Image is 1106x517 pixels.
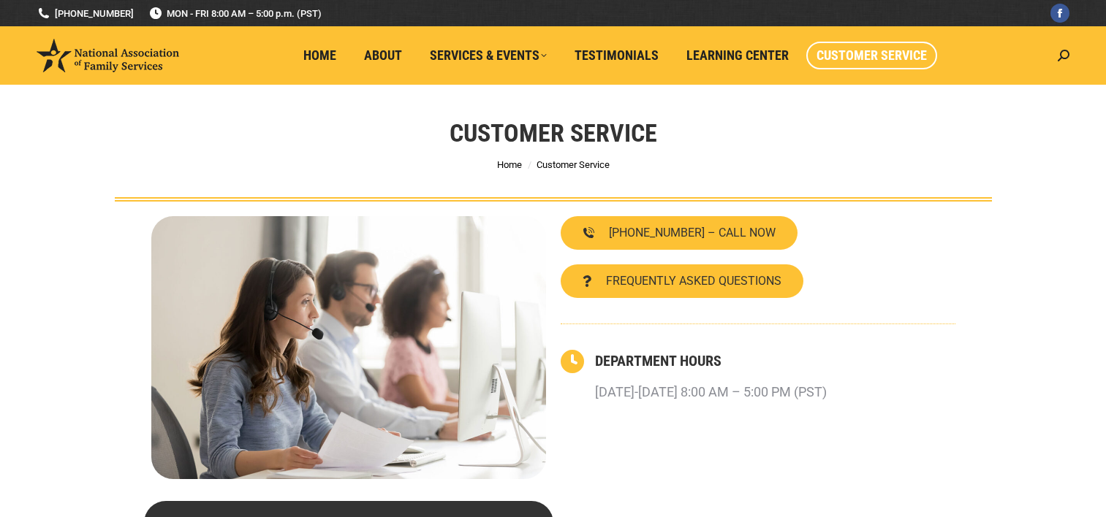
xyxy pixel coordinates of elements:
[564,42,669,69] a: Testimonials
[561,264,803,298] a: FREQUENTLY ASKED QUESTIONS
[293,42,346,69] a: Home
[303,47,336,64] span: Home
[575,47,659,64] span: Testimonials
[817,47,927,64] span: Customer Service
[686,47,789,64] span: Learning Center
[537,159,610,170] span: Customer Service
[430,47,547,64] span: Services & Events
[148,7,322,20] span: MON - FRI 8:00 AM – 5:00 p.m. (PST)
[37,7,134,20] a: [PHONE_NUMBER]
[806,42,937,69] a: Customer Service
[450,117,657,149] h1: Customer Service
[595,352,721,369] a: DEPARTMENT HOURS
[609,227,776,239] span: [PHONE_NUMBER] – CALL NOW
[561,216,798,250] a: [PHONE_NUMBER] – CALL NOW
[354,42,412,69] a: About
[606,275,781,287] span: FREQUENTLY ASKED QUESTIONS
[37,39,179,72] img: National Association of Family Services
[151,216,546,479] img: Contact National Association of Family Services
[595,379,827,405] p: [DATE]-[DATE] 8:00 AM – 5:00 PM (PST)
[676,42,799,69] a: Learning Center
[364,47,402,64] span: About
[497,159,522,170] a: Home
[1050,4,1069,23] a: Facebook page opens in new window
